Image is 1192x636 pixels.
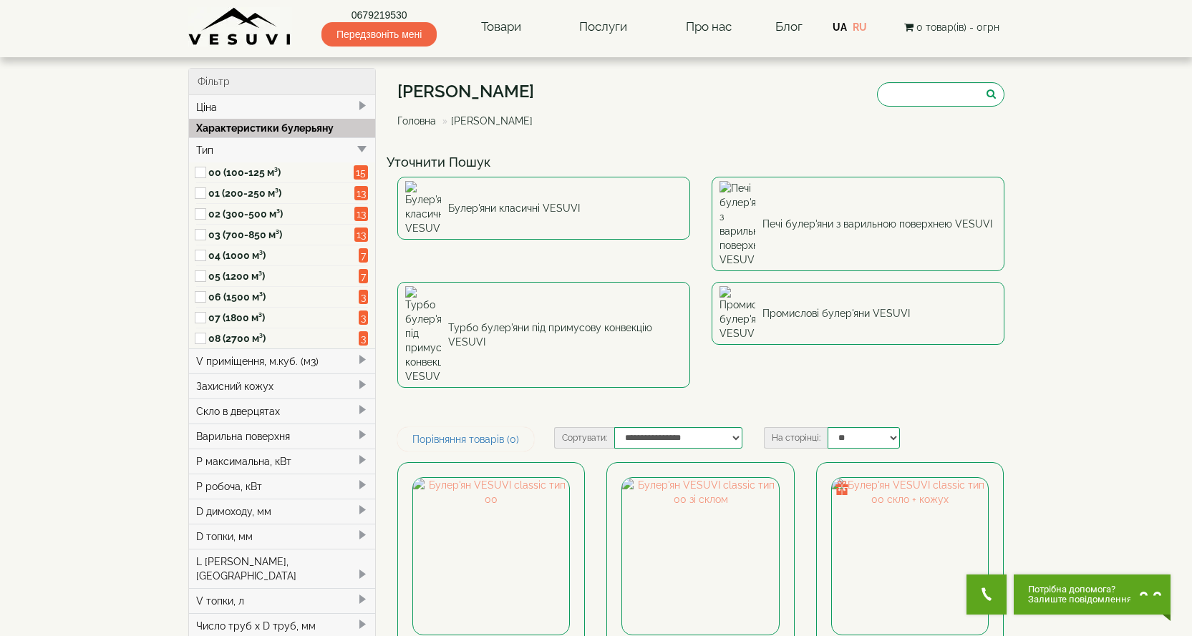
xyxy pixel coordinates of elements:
span: Передзвоніть мені [321,22,437,47]
span: 7 [359,248,368,263]
span: 3 [359,290,368,304]
a: Блог [775,19,803,34]
img: Печі булер'яни з варильною поверхнею VESUVI [719,181,755,267]
div: V приміщення, м.куб. (м3) [189,348,376,373]
div: Варильна поверхня [189,424,376,449]
span: 13 [354,207,368,221]
span: 3 [359,310,368,325]
span: 13 [354,228,368,242]
li: [PERSON_NAME] [439,114,533,128]
div: D димоходу, мм [189,499,376,524]
label: 06 (1500 м³) [208,290,354,304]
div: P робоча, кВт [189,474,376,499]
div: Ціна [189,95,376,119]
span: Потрібна допомога? [1028,584,1132,595]
div: Тип [189,137,376,162]
a: RU [853,21,867,33]
div: Фільтр [189,69,376,95]
button: Chat button [1014,574,1171,615]
div: P максимальна, кВт [189,449,376,474]
h4: Уточнити Пошук [387,155,1015,170]
img: Булер'ян VESUVI classic тип 00 скло + кожух [832,478,988,634]
label: На сторінці: [764,427,828,449]
h1: [PERSON_NAME] [397,82,543,101]
a: UA [833,21,847,33]
a: Послуги [565,11,641,44]
div: V топки, л [189,588,376,613]
div: L [PERSON_NAME], [GEOGRAPHIC_DATA] [189,549,376,588]
span: 3 [359,331,368,346]
div: Скло в дверцятах [189,398,376,424]
span: 15 [354,165,368,180]
label: 04 (1000 м³) [208,248,354,263]
span: Залиште повідомлення [1028,595,1132,605]
a: Промислові булер'яни VESUVI Промислові булер'яни VESUVI [712,282,1004,345]
a: Булер'яни класичні VESUVI Булер'яни класичні VESUVI [397,177,690,240]
div: Захисний кожух [189,373,376,398]
button: 0 товар(ів) - 0грн [900,19,1004,35]
img: Булер'ян VESUVI classic тип 00 зі склом [622,478,778,634]
span: 7 [359,269,368,283]
a: Печі булер'яни з варильною поверхнею VESUVI Печі булер'яни з варильною поверхнею VESUVI [712,177,1004,271]
span: 0 товар(ів) - 0грн [916,21,999,33]
label: 01 (200-250 м³) [208,186,354,200]
img: gift [835,481,849,495]
img: Промислові булер'яни VESUVI [719,286,755,341]
a: Порівняння товарів (0) [397,427,534,451]
div: Характеристики булерьяну [189,119,376,137]
label: 00 (100-125 м³) [208,165,354,180]
a: Про нас [672,11,746,44]
img: Булер'ян VESUVI classic тип 00 [413,478,569,634]
label: 05 (1200 м³) [208,269,354,283]
a: 0679219530 [321,8,437,22]
img: Завод VESUVI [188,7,292,47]
img: Булер'яни класичні VESUVI [405,181,441,235]
a: Головна [397,115,436,127]
label: 08 (2700 м³) [208,331,354,346]
button: Get Call button [966,574,1007,615]
a: Товари [467,11,536,44]
label: 07 (1800 м³) [208,310,354,325]
label: Сортувати: [554,427,614,449]
a: Турбо булер'яни під примусову конвекцію VESUVI Турбо булер'яни під примусову конвекцію VESUVI [397,282,690,388]
div: D топки, мм [189,524,376,549]
label: 02 (300-500 м³) [208,207,354,221]
span: 13 [354,186,368,200]
img: Турбо булер'яни під примусову конвекцію VESUVI [405,286,441,383]
label: 03 (700-850 м³) [208,228,354,242]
